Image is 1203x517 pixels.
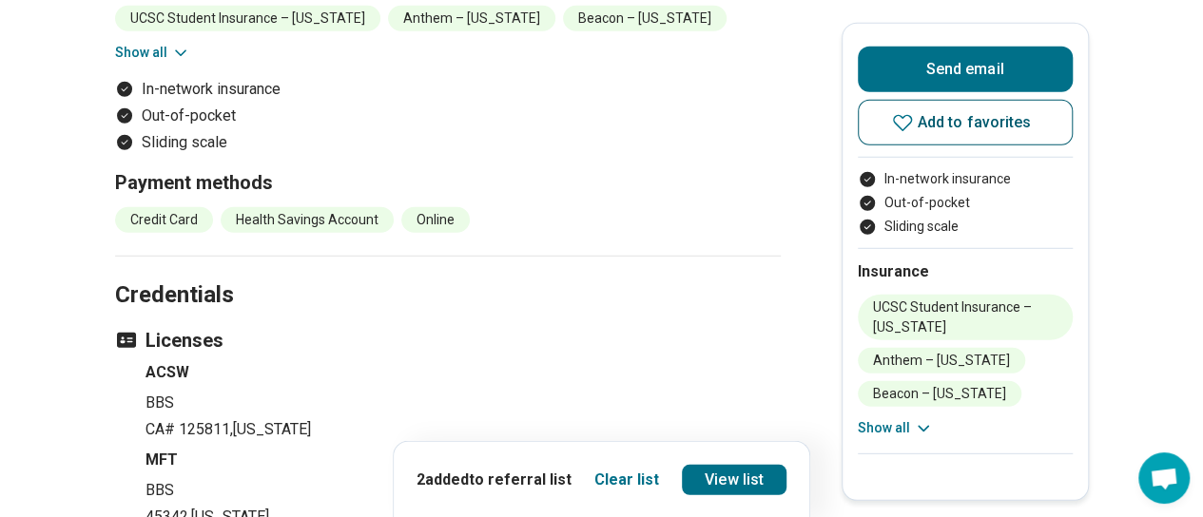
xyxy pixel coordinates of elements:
[417,468,572,490] p: 2 added
[858,169,1073,189] li: In-network insurance
[401,207,470,233] li: Online
[858,418,933,438] button: Show all
[858,260,1073,283] h2: Insurance
[115,131,781,154] li: Sliding scale
[146,361,781,384] h4: ACSW
[469,469,572,488] span: to referral list
[594,468,659,490] button: Clear list
[858,47,1073,92] button: Send email
[115,327,781,354] h3: Licenses
[388,6,555,31] li: Anthem – [US_STATE]
[115,43,190,63] button: Show all
[1138,452,1190,504] div: Open chat
[858,295,1073,340] li: UCSC Student Insurance – [US_STATE]
[918,115,1032,130] span: Add to favorites
[146,449,781,471] h4: MFT
[115,234,781,312] h2: Credentials
[115,207,213,233] li: Credit Card
[230,420,311,438] span: , [US_STATE]
[858,381,1021,407] li: Beacon – [US_STATE]
[115,105,781,127] li: Out-of-pocket
[858,169,1073,237] ul: Payment options
[146,392,781,414] p: BBS
[115,169,781,196] h3: Payment methods
[221,207,394,233] li: Health Savings Account
[858,100,1073,145] button: Add to favorites
[563,6,727,31] li: Beacon – [US_STATE]
[146,418,781,441] p: CA# 125811
[115,78,781,154] ul: Payment options
[115,78,781,101] li: In-network insurance
[858,217,1073,237] li: Sliding scale
[858,193,1073,213] li: Out-of-pocket
[682,464,786,494] a: View list
[115,6,380,31] li: UCSC Student Insurance – [US_STATE]
[858,348,1025,373] li: Anthem – [US_STATE]
[146,479,781,502] p: BBS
